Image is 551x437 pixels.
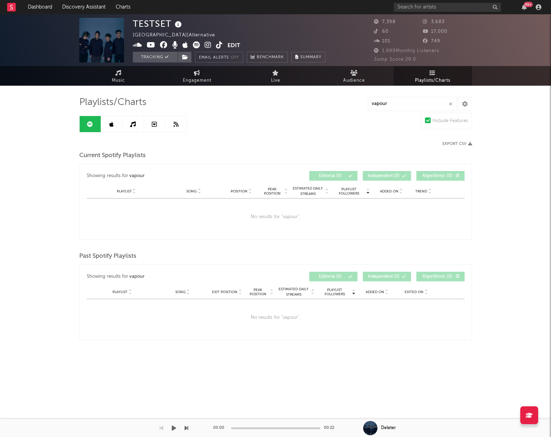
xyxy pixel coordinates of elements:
a: Live [236,66,315,86]
button: Summary [291,52,325,62]
div: [GEOGRAPHIC_DATA] | Alternative [133,31,223,40]
button: Algorithmic(0) [416,272,465,281]
span: Song [175,290,186,294]
div: vapour [129,272,145,281]
span: Independent ( 0 ) [367,275,400,279]
a: Benchmark [247,52,288,62]
button: Independent(0) [363,272,411,281]
div: Showing results for [87,171,276,181]
button: Export CSV [442,142,472,146]
span: Playlist Followers [318,288,351,296]
em: Off [231,56,239,60]
div: No results for " vapour ". [87,199,465,236]
span: Peak Position [261,187,284,196]
div: vapour [129,172,145,180]
button: Independent(0) [363,171,411,181]
span: Music [112,76,125,85]
div: 99 + [524,2,533,7]
span: Estimated Daily Streams [291,186,325,197]
div: Deleter [381,425,396,431]
span: 1,999 Monthly Listeners [374,49,439,53]
span: Added On [380,189,399,194]
button: Editorial(0) [309,171,357,181]
span: Playlists/Charts [415,76,450,85]
div: TESTSET [133,18,184,30]
a: Playlists/Charts [394,66,472,86]
button: Email AlertsOff [195,52,243,62]
span: Estimated Daily Streams [277,287,310,297]
span: Added On [366,290,384,294]
span: Peak Position [247,288,269,296]
span: Algorithmic ( 0 ) [421,174,454,178]
span: Position [231,189,247,194]
span: Live [271,76,280,85]
span: 7,398 [374,20,396,24]
span: Playlist [117,189,132,194]
span: Trend [415,189,427,194]
a: Music [79,66,158,86]
span: Audience [343,76,365,85]
span: Summary [300,55,321,59]
span: 17,000 [423,29,447,34]
span: Independent ( 0 ) [367,174,400,178]
div: Showing results for [87,272,276,281]
span: Exited On [405,290,424,294]
a: Engagement [158,66,236,86]
span: Past Spotify Playlists [79,252,136,261]
span: Benchmark [257,53,284,62]
div: Include Features [432,117,468,125]
span: Playlists/Charts [79,98,146,107]
button: Tracking [133,52,177,62]
span: Editorial ( 0 ) [314,275,347,279]
button: Algorithmic(0) [416,171,465,181]
a: Audience [315,66,394,86]
span: Jump Score: 29.0 [374,57,416,62]
input: Search for artists [394,3,501,12]
span: Exit Position [212,290,237,294]
input: Search Playlists/Charts [368,97,457,111]
span: Current Spotify Playlists [79,151,146,160]
span: Song [186,189,197,194]
button: 99+ [522,4,527,10]
span: 101 [374,39,390,44]
span: Playlist [112,290,127,294]
span: Playlist Followers [332,187,366,196]
button: Editorial(0) [309,272,357,281]
span: 749 [423,39,440,44]
div: 00:00 [213,424,227,432]
span: Editorial ( 0 ) [314,174,347,178]
div: No results for " vapour ". [87,299,465,336]
span: 60 [374,29,389,34]
div: 00:22 [324,424,338,432]
span: 3,683 [423,20,445,24]
span: Engagement [183,76,211,85]
span: Algorithmic ( 0 ) [421,275,454,279]
button: Edit [227,41,240,50]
